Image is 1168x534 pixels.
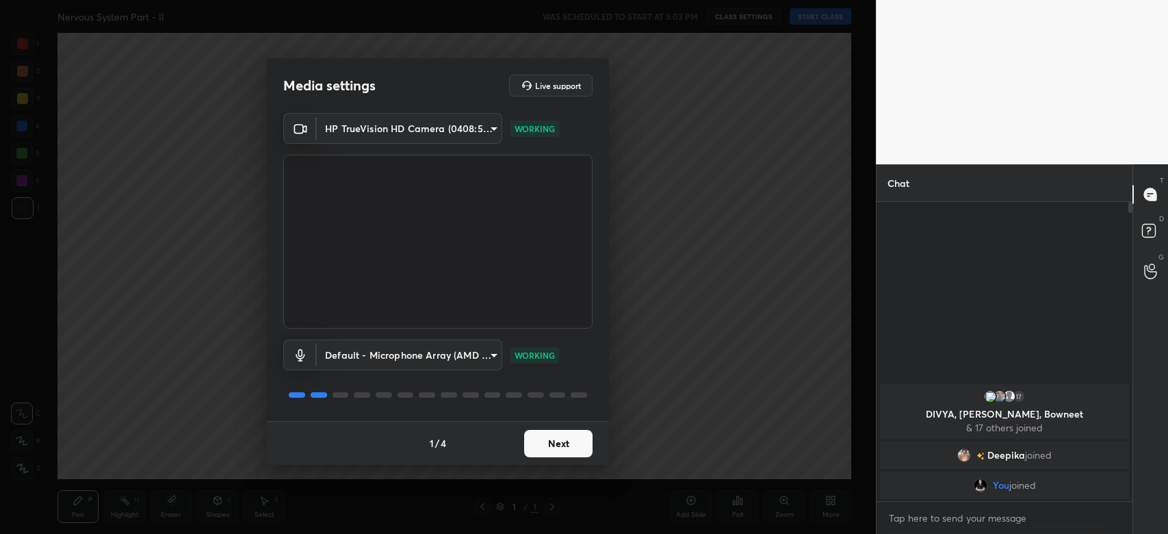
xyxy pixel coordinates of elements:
img: bf1e84bf73f945abbc000c2175944321.jpg [974,479,987,492]
div: HP TrueVision HD Camera (0408:5365) [317,113,502,144]
img: 51598d9d08a5417698366b323d63f9d4.jpg [957,448,971,462]
div: 17 [1012,390,1026,403]
img: 6d7800d0444a4b94a59275cba0dd1fea.jpg [993,390,1007,403]
p: WORKING [515,349,555,361]
p: G [1158,252,1164,262]
h4: 4 [441,436,446,450]
span: joined [1009,480,1036,491]
img: 3 [983,390,997,403]
h4: / [435,436,439,450]
span: Deepika [987,450,1025,461]
p: T [1160,175,1164,186]
h5: Live support [535,81,581,90]
span: You [993,480,1009,491]
div: HP TrueVision HD Camera (0408:5365) [317,340,502,370]
h2: Media settings [283,77,376,94]
p: Chat [877,165,920,201]
img: default.png [1002,390,1016,403]
span: joined [1025,450,1052,461]
button: Next [524,430,593,457]
img: no-rating-badge.077c3623.svg [976,453,985,460]
p: DIVYA, [PERSON_NAME], Bowneet [888,409,1121,420]
p: WORKING [515,123,555,135]
h4: 1 [430,436,434,450]
div: grid [877,381,1132,502]
p: & 17 others joined [888,422,1121,433]
p: D [1159,214,1164,224]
